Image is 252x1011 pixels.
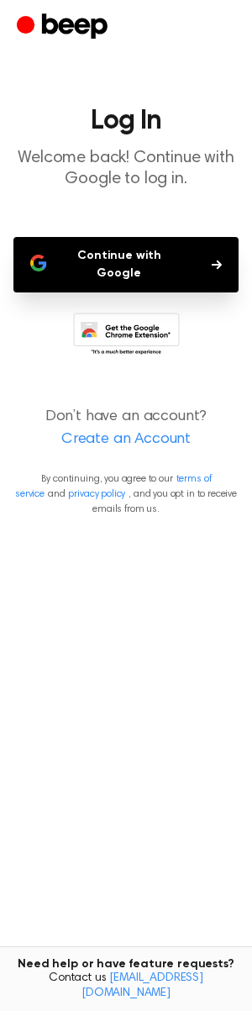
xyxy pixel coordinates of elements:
p: By continuing, you agree to our and , and you opt in to receive emails from us. [13,471,239,517]
span: Contact us [10,972,242,1001]
h1: Log In [13,108,239,134]
button: Continue with Google [13,237,239,292]
a: [EMAIL_ADDRESS][DOMAIN_NAME] [81,972,203,999]
a: Beep [17,11,112,44]
a: privacy policy [68,489,125,499]
p: Welcome back! Continue with Google to log in. [13,148,239,190]
a: Create an Account [17,429,235,451]
p: Don’t have an account? [13,406,239,451]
